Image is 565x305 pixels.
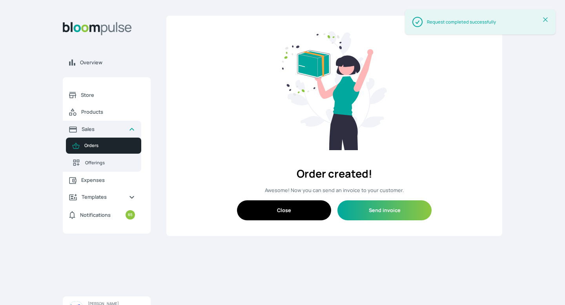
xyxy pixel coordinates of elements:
a: Templates [63,189,141,205]
button: Send invoice [337,200,432,220]
button: Close [237,200,331,220]
a: Sales [63,121,141,138]
a: Offerings [66,154,141,172]
a: Products [63,103,141,121]
a: Overview [63,54,151,71]
span: Products [81,108,135,116]
p: Awesome! Now you can send an invoice to your customer. [259,187,410,194]
span: Notifications [80,211,111,219]
span: Offerings [85,160,135,166]
span: Orders [84,142,135,149]
small: 65 [126,210,135,220]
a: Store [63,87,141,103]
span: Store [81,91,135,99]
div: Request completed successfully [427,19,496,25]
h2: Order created! [297,150,372,187]
span: Templates [82,193,122,201]
img: Bloom Logo [63,22,132,35]
span: Overview [80,59,144,66]
span: Expenses [81,176,135,184]
a: Notifications65 [63,205,141,224]
aside: Sidebar [63,16,151,296]
span: Sales [82,125,122,133]
a: Orders [66,138,141,154]
img: happy.svg [282,31,387,150]
a: Expenses [63,172,141,189]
